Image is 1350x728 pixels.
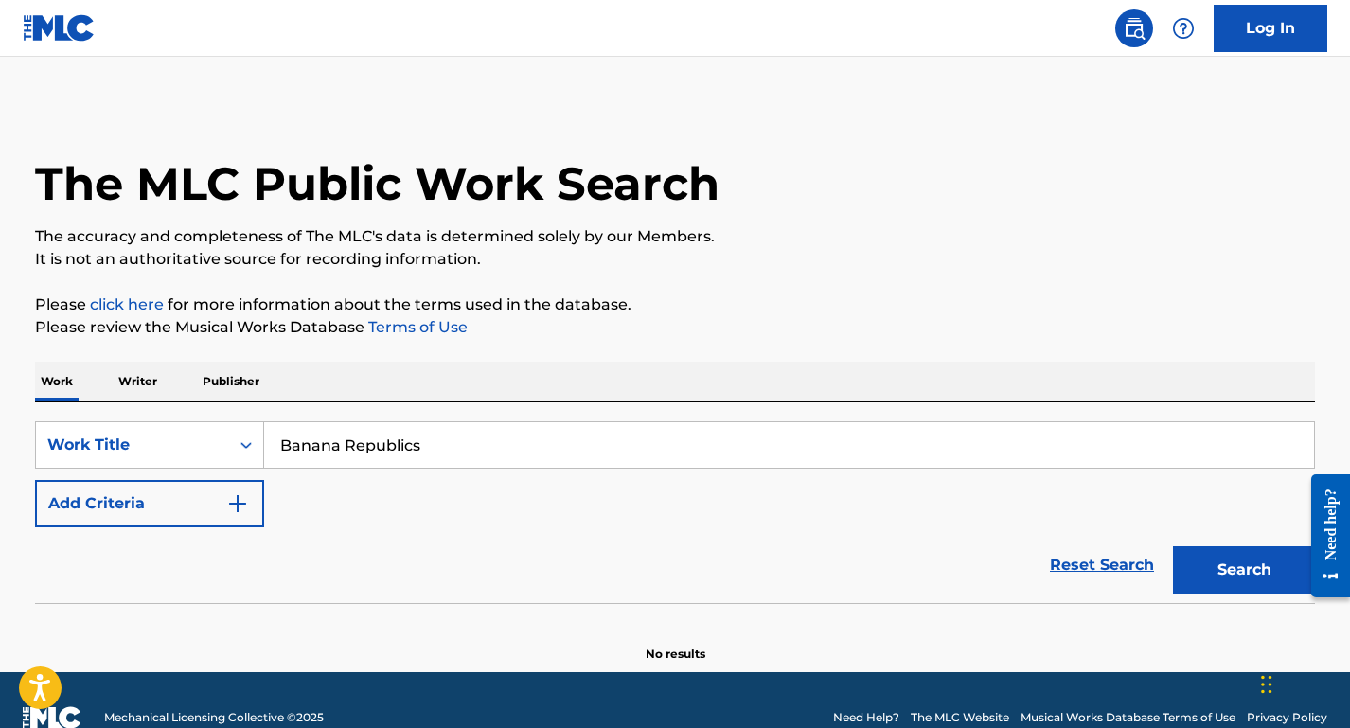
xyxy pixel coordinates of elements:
[35,225,1315,248] p: The accuracy and completeness of The MLC's data is determined solely by our Members.
[197,362,265,401] p: Publisher
[1255,637,1350,728] iframe: Chat Widget
[364,318,468,336] a: Terms of Use
[646,623,705,663] p: No results
[90,295,164,313] a: click here
[23,14,96,42] img: MLC Logo
[47,434,218,456] div: Work Title
[1173,546,1315,594] button: Search
[35,293,1315,316] p: Please for more information about the terms used in the database.
[1040,544,1163,586] a: Reset Search
[1247,709,1327,726] a: Privacy Policy
[911,709,1009,726] a: The MLC Website
[1172,17,1195,40] img: help
[1021,709,1235,726] a: Musical Works Database Terms of Use
[1115,9,1153,47] a: Public Search
[104,709,324,726] span: Mechanical Licensing Collective © 2025
[35,316,1315,339] p: Please review the Musical Works Database
[1123,17,1146,40] img: search
[35,362,79,401] p: Work
[113,362,163,401] p: Writer
[1261,656,1272,713] div: Drag
[1214,5,1327,52] a: Log In
[833,709,899,726] a: Need Help?
[35,480,264,527] button: Add Criteria
[1297,460,1350,613] iframe: Resource Center
[226,492,249,515] img: 9d2ae6d4665cec9f34b9.svg
[35,421,1315,603] form: Search Form
[35,248,1315,271] p: It is not an authoritative source for recording information.
[1164,9,1202,47] div: Help
[35,155,719,212] h1: The MLC Public Work Search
